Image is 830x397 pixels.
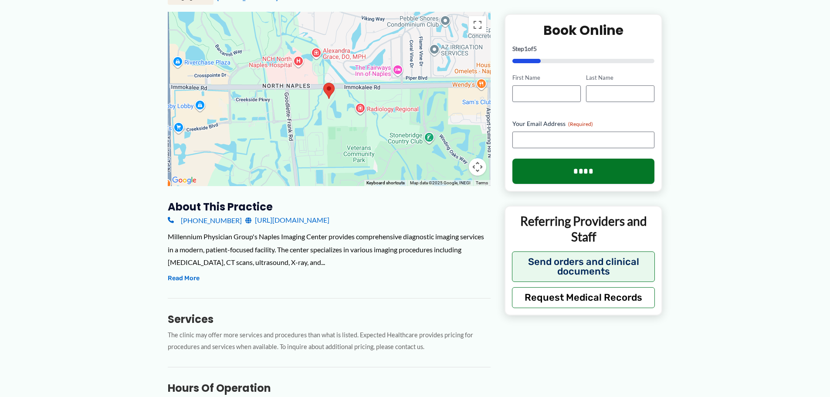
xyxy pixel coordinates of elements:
[524,45,528,52] span: 1
[512,22,655,39] h2: Book Online
[512,46,655,52] p: Step of
[476,180,488,185] a: Terms (opens in new tab)
[168,230,491,269] div: Millennium Physician Group's Naples Imaging Center provides comprehensive diagnostic imaging serv...
[512,213,655,245] p: Referring Providers and Staff
[512,251,655,282] button: Send orders and clinical documents
[512,74,581,82] label: First Name
[366,180,405,186] button: Keyboard shortcuts
[170,175,199,186] a: Open this area in Google Maps (opens a new window)
[168,273,200,284] button: Read More
[168,329,491,353] p: The clinic may offer more services and procedures than what is listed. Expected Healthcare provid...
[168,214,242,227] a: [PHONE_NUMBER]
[512,287,655,308] button: Request Medical Records
[568,121,593,127] span: (Required)
[168,200,491,214] h3: About this practice
[469,16,486,34] button: Toggle fullscreen view
[245,214,329,227] a: [URL][DOMAIN_NAME]
[586,74,654,82] label: Last Name
[533,45,537,52] span: 5
[168,381,491,395] h3: Hours of Operation
[469,158,486,176] button: Map camera controls
[512,119,655,128] label: Your Email Address
[410,180,471,185] span: Map data ©2025 Google, INEGI
[168,312,491,326] h3: Services
[170,175,199,186] img: Google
